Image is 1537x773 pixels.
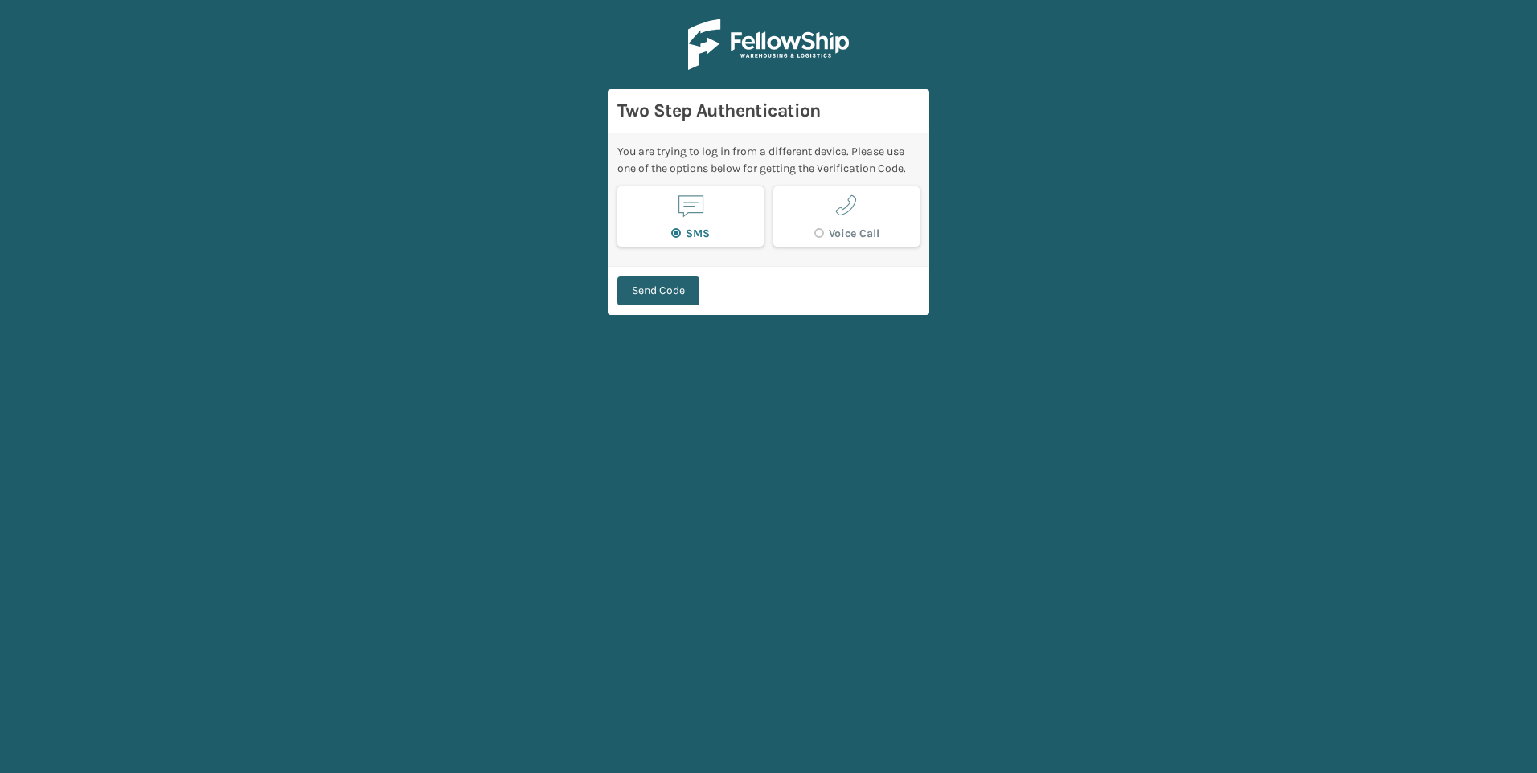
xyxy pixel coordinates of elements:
div: You are trying to log in from a different device. Please use one of the options below for getting... [617,143,920,177]
img: Logo [688,19,849,70]
label: Voice Call [814,227,879,240]
h3: Two Step Authentication [617,99,920,123]
button: Send Code [617,276,699,305]
label: SMS [671,227,710,240]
